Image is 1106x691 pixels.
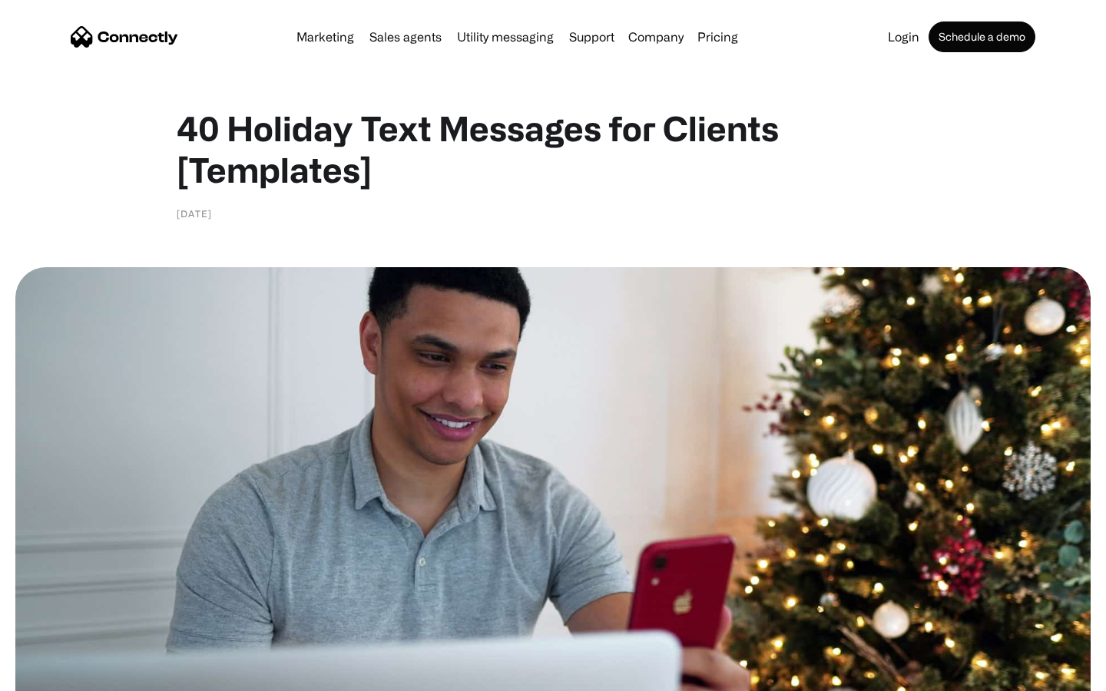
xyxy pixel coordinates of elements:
a: Support [563,31,621,43]
div: Company [628,26,684,48]
h1: 40 Holiday Text Messages for Clients [Templates] [177,107,929,190]
aside: Language selected: English [15,664,92,686]
ul: Language list [31,664,92,686]
a: Utility messaging [451,31,560,43]
a: Pricing [691,31,744,43]
div: [DATE] [177,206,212,221]
a: Sales agents [363,31,448,43]
a: Marketing [290,31,360,43]
a: Login [882,31,926,43]
a: Schedule a demo [929,21,1035,52]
